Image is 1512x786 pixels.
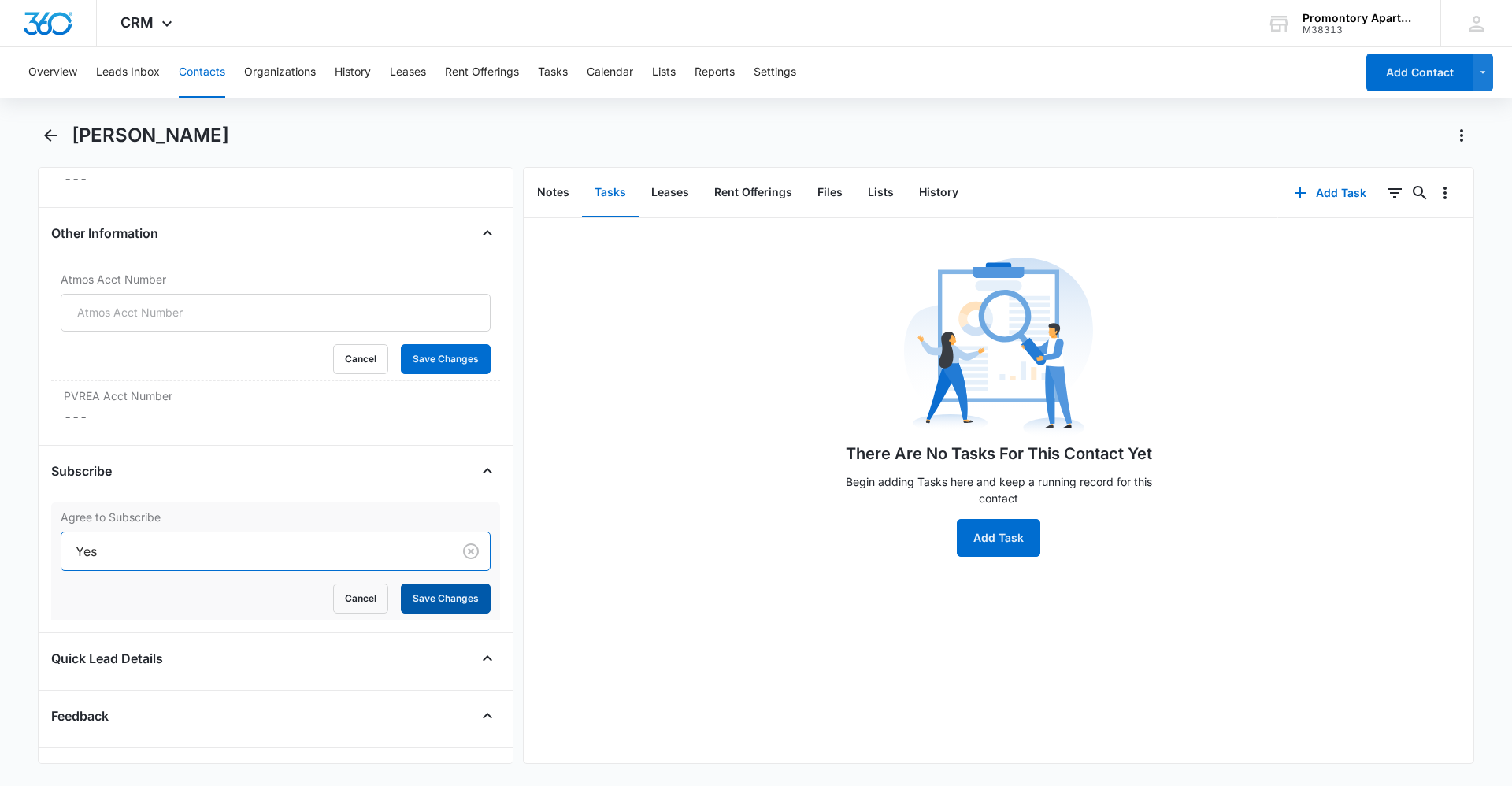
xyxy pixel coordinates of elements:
[179,47,225,98] button: Contacts
[390,47,426,98] button: Leases
[1366,54,1473,91] button: Add Contact
[51,706,109,725] h4: Feedback
[475,646,500,671] button: Close
[652,47,676,98] button: Lists
[957,519,1040,557] button: Add Task
[244,47,316,98] button: Organizations
[335,47,371,98] button: History
[1382,180,1407,206] button: Filters
[61,294,491,332] input: Atmos Acct Number
[64,169,487,188] dd: ---
[61,271,491,287] label: Atmos Acct Number
[1278,174,1382,212] button: Add Task
[51,224,158,243] h4: Other Information
[401,344,491,374] button: Save Changes
[702,169,805,217] button: Rent Offerings
[64,387,487,404] label: PVREA Acct Number
[524,169,582,217] button: Notes
[587,47,633,98] button: Calendar
[96,47,160,98] button: Leads Inbox
[38,123,62,148] button: Back
[51,462,112,480] h4: Subscribe
[639,169,702,217] button: Leases
[582,169,639,217] button: Tasks
[1303,24,1417,35] div: account id
[695,47,735,98] button: Reports
[72,124,229,147] h1: [PERSON_NAME]
[833,473,1164,506] p: Begin adding Tasks here and keep a running record for this contact
[754,47,796,98] button: Settings
[401,584,491,614] button: Save Changes
[904,253,1093,442] img: No Data
[1449,123,1474,148] button: Actions
[333,344,388,374] button: Cancel
[538,47,568,98] button: Tasks
[1432,180,1458,206] button: Overflow Menu
[846,442,1152,465] h1: There Are No Tasks For This Contact Yet
[855,169,906,217] button: Lists
[1407,180,1432,206] button: Search...
[475,458,500,484] button: Close
[445,47,519,98] button: Rent Offerings
[906,169,971,217] button: History
[51,649,163,668] h4: Quick Lead Details
[51,143,500,195] div: Pet #6 Feline FVRCP Expiration Date---
[120,14,154,31] span: CRM
[61,509,491,525] label: Agree to Subscribe
[64,407,487,426] dd: ---
[475,703,500,729] button: Close
[28,47,77,98] button: Overview
[333,584,388,614] button: Cancel
[1303,12,1417,24] div: account name
[51,381,500,432] div: PVREA Acct Number---
[805,169,855,217] button: Files
[475,221,500,246] button: Close
[458,539,484,564] button: Clear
